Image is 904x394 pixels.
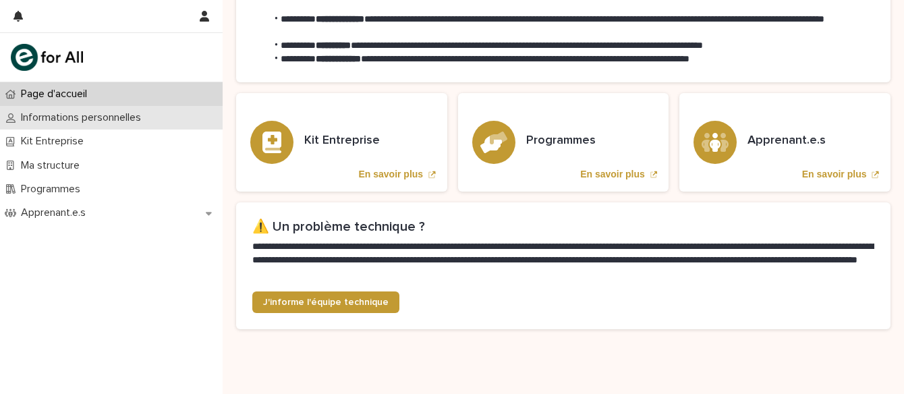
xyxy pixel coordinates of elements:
[11,44,83,71] img: mHINNnv7SNCQZijbaqql
[16,159,90,172] p: Ma structure
[526,134,596,148] h3: Programmes
[252,291,399,313] a: J'informe l'équipe technique
[358,169,423,180] p: En savoir plus
[747,134,826,148] h3: Apprenant.e.s
[16,88,98,101] p: Page d'accueil
[16,183,91,196] p: Programmes
[458,93,669,192] a: En savoir plus
[16,111,152,124] p: Informations personnelles
[679,93,891,192] a: En savoir plus
[304,134,380,148] h3: Kit Entreprise
[802,169,867,180] p: En savoir plus
[16,206,96,219] p: Apprenant.e.s
[252,219,874,235] h2: ⚠️ Un problème technique ?
[263,298,389,307] span: J'informe l'équipe technique
[16,135,94,148] p: Kit Entreprise
[236,93,447,192] a: En savoir plus
[580,169,645,180] p: En savoir plus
